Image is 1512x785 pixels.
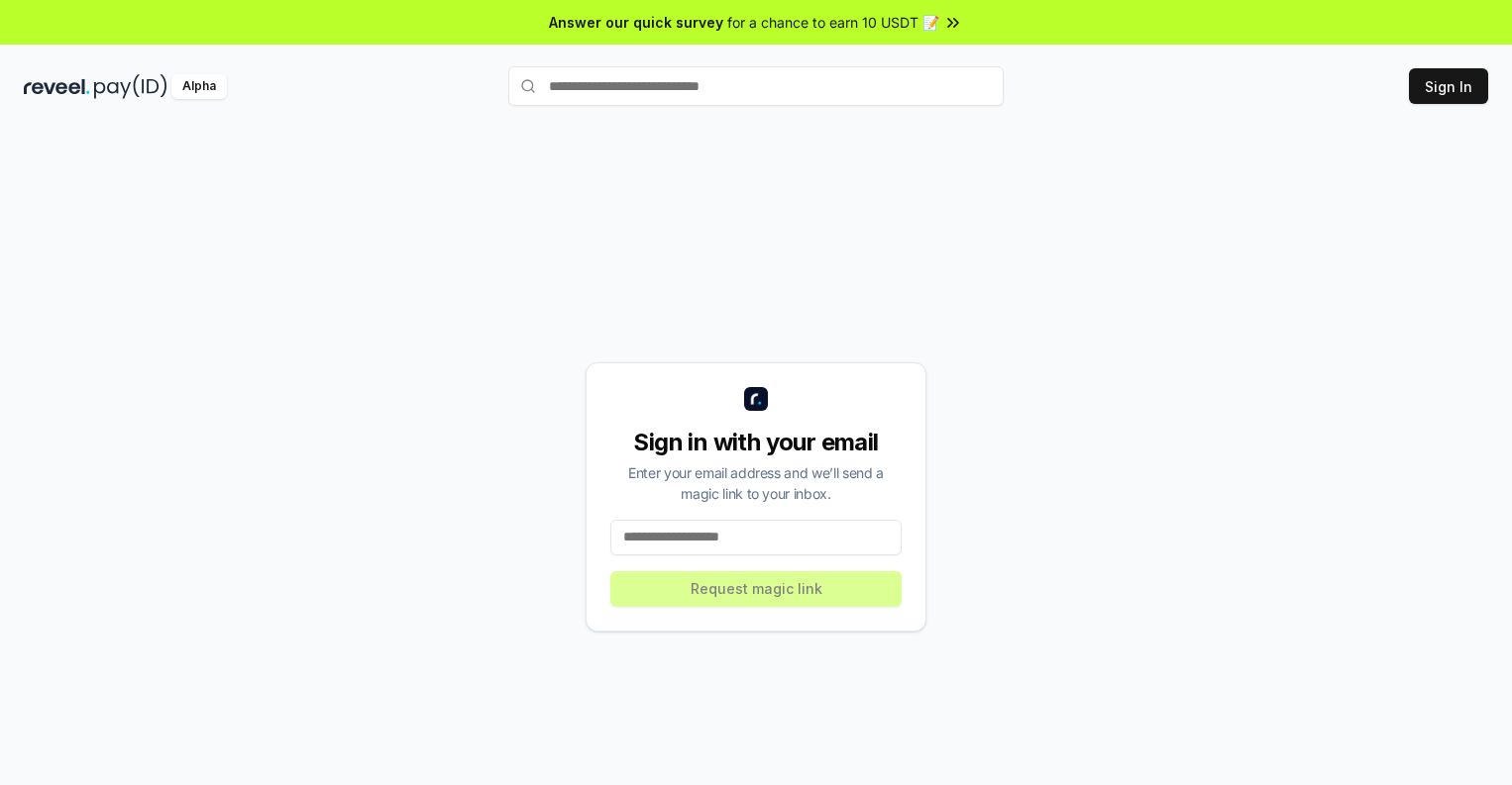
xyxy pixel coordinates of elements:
[744,387,768,411] img: logo_small
[727,12,939,33] span: for a chance to earn 10 USDT 📝
[94,74,167,99] img: pay_id
[610,427,902,458] div: Sign in with your email
[610,462,902,504] div: Enter your email address and we’ll send a magic link to your inbox.
[171,74,227,99] div: Alpha
[1409,68,1488,104] button: Sign In
[549,12,723,33] span: Answer our quick survey
[24,74,90,99] img: reveel_dark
